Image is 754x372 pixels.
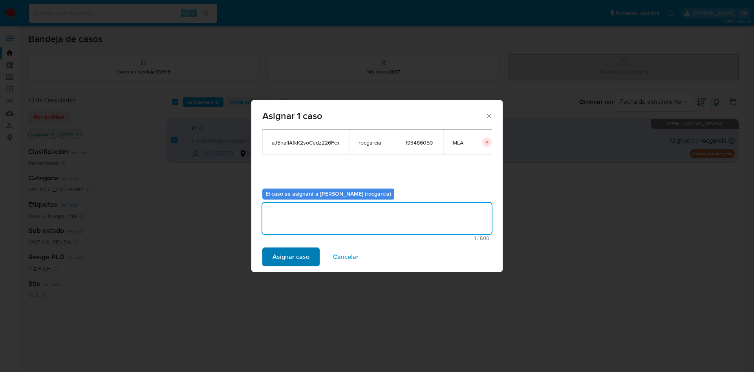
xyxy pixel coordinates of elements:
[262,111,485,121] span: Asignar 1 caso
[405,139,434,146] span: 193486059
[333,248,359,266] span: Cancelar
[265,190,391,198] b: El caso se asignará a [PERSON_NAME] (rocgarcia)
[273,248,309,266] span: Asignar caso
[453,139,463,146] span: MLA
[251,100,503,272] div: assign-modal
[485,112,492,119] button: Cerrar ventana
[323,247,369,266] button: Cancelar
[482,137,492,147] button: icon-button
[262,247,320,266] button: Asignar caso
[272,139,340,146] span: aJ5haflAfkK2soCedz226Fcx
[359,139,386,146] span: rocgarcia
[265,236,489,241] span: Máximo 500 caracteres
